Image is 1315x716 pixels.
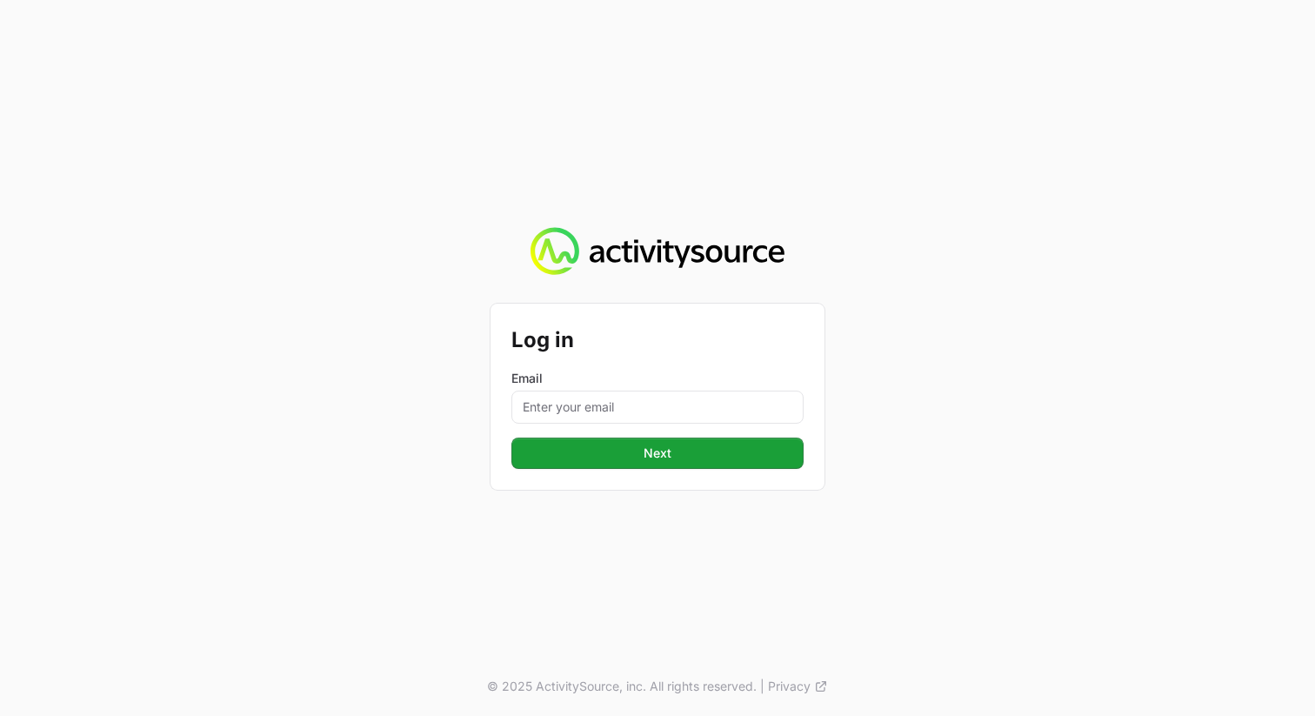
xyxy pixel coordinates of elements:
label: Email [511,370,804,387]
span: | [760,678,764,695]
span: Next [522,443,793,464]
input: Enter your email [511,391,804,424]
img: Activity Source [531,227,784,276]
h2: Log in [511,325,804,356]
p: © 2025 ActivitySource, inc. All rights reserved. [487,678,757,695]
a: Privacy [768,678,828,695]
button: Next [511,438,804,469]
